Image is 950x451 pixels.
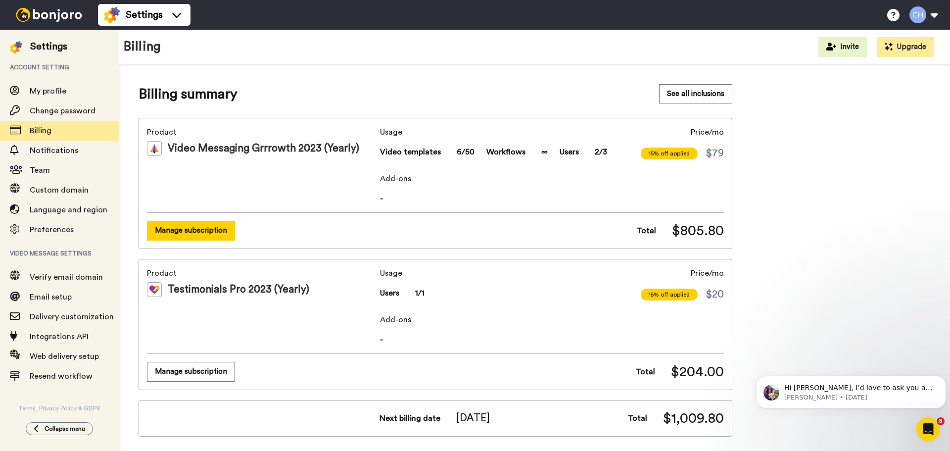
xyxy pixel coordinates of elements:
span: Collapse menu [45,425,85,433]
span: Workflows [486,146,525,158]
span: Email setup [30,293,72,301]
span: Billing [30,127,51,135]
span: Video templates [380,146,441,158]
span: Users [560,146,579,158]
button: See all inclusions [659,84,732,103]
img: vm-color.svg [147,141,162,156]
span: Product [147,267,376,279]
span: Product [147,126,376,138]
button: Manage subscription [147,221,235,240]
span: $79 [706,146,724,161]
span: 8 [937,417,945,425]
img: settings-colored.svg [10,41,22,53]
span: 15% off applied [641,289,698,301]
img: tm-color.svg [147,282,162,297]
span: Next billing date [380,412,440,424]
iframe: Intercom live chat [916,417,940,441]
span: Delivery customization [30,313,114,321]
a: See all inclusions [659,84,732,104]
span: 2/3 [595,146,607,158]
span: Total [637,225,656,237]
span: 6/50 [457,146,475,158]
span: Resend workflow [30,372,93,380]
span: Language and region [30,206,107,214]
span: $204.00 [671,362,724,382]
span: Add-ons [380,314,724,326]
span: Price/mo [691,267,724,279]
span: Custom domain [30,186,89,194]
span: 1/1 [415,287,425,299]
div: Testimonials Pro 2023 (Yearly) [147,282,376,297]
div: Video Messaging Grrrowth 2023 (Yearly) [147,141,376,156]
img: bj-logo-header-white.svg [12,8,86,22]
button: Manage subscription [147,362,235,381]
span: [DATE] [456,411,490,426]
button: Upgrade [877,37,934,57]
iframe: Intercom notifications message [752,355,950,424]
span: 15% off applied [641,148,698,159]
span: $1,009.80 [663,408,724,428]
button: Invite [818,37,867,57]
span: - [380,334,724,346]
span: Total [636,366,655,378]
span: Total [628,412,647,424]
span: Team [30,166,50,174]
span: My profile [30,87,66,95]
span: $20 [706,287,724,302]
span: Price/mo [691,126,724,138]
span: Usage [380,126,607,138]
span: Usage [380,267,425,279]
span: Verify email domain [30,273,103,281]
img: settings-colored.svg [104,7,120,23]
span: Users [380,287,399,299]
span: Preferences [30,226,74,234]
span: Change password [30,107,95,115]
span: Web delivery setup [30,352,99,360]
h1: Billing [124,40,161,54]
span: Billing summary [139,84,237,104]
span: ∞ [541,146,548,158]
span: $805.80 [672,221,724,241]
button: Collapse menu [26,422,93,435]
span: Add-ons [380,173,724,185]
span: Notifications [30,147,78,154]
div: Settings [30,40,67,53]
span: Integrations API [30,333,89,341]
span: - [380,193,724,204]
span: Settings [126,8,163,22]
